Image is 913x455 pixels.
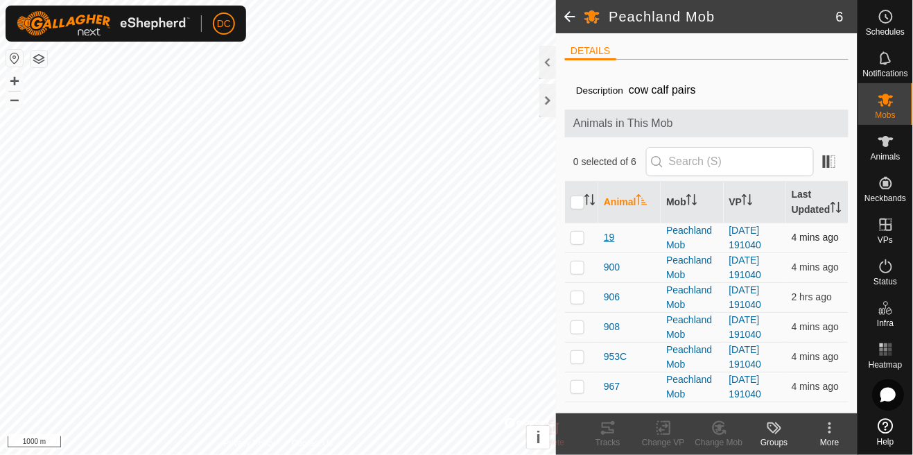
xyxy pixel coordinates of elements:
th: Animal [598,182,661,223]
div: Tracks [580,436,636,449]
span: 967 [604,379,620,394]
span: Status [873,277,897,286]
div: Peachland Mob [666,223,718,252]
span: 908 [604,320,620,334]
p-sorticon: Activate to sort [686,196,697,207]
button: Map Layers [31,51,47,67]
li: DETAILS [565,44,616,60]
a: [DATE] 191040 [729,255,762,280]
span: 10 Aug 2025, 2:05 pm [792,351,839,362]
div: Change VP [636,436,691,449]
p-sorticon: Activate to sort [584,196,595,207]
span: Animals in This Mob [573,115,840,132]
a: [DATE] 191040 [729,314,762,340]
p-sorticon: Activate to sort [831,204,842,215]
h2: Peachland Mob [609,8,835,25]
img: Gallagher Logo [17,11,190,36]
a: [DATE] 191040 [729,374,762,400]
button: – [6,91,23,108]
th: VP [724,182,786,223]
th: Last Updated [786,182,849,223]
span: 6 [836,6,844,27]
span: 10 Aug 2025, 2:05 pm [792,232,839,243]
div: Peachland Mob [666,372,718,402]
div: More [802,436,858,449]
span: Animals [871,153,901,161]
span: Infra [877,319,894,327]
span: 900 [604,260,620,275]
input: Search (S) [646,147,814,176]
th: Mob [661,182,723,223]
p-sorticon: Activate to sort [742,196,753,207]
label: Description [576,85,623,96]
div: Groups [747,436,802,449]
button: + [6,73,23,89]
div: Peachland Mob [666,283,718,312]
a: Help [858,413,913,452]
span: 19 [604,230,615,245]
div: Change Mob [691,436,747,449]
a: Contact Us [292,437,333,449]
span: 906 [604,290,620,304]
a: [DATE] 191040 [729,225,762,250]
span: Heatmap [869,361,903,369]
span: 10 Aug 2025, 2:05 pm [792,261,839,273]
button: i [527,426,550,449]
span: i [537,428,541,447]
span: Neckbands [864,194,906,203]
div: Peachland Mob [666,343,718,372]
div: Peachland Mob [666,313,718,342]
span: 10 Aug 2025, 2:05 pm [792,321,839,332]
span: 0 selected of 6 [573,155,646,169]
span: 10 Aug 2025, 2:05 pm [792,381,839,392]
a: [DATE] 191040 [729,344,762,370]
span: Help [877,438,894,446]
button: Reset Map [6,50,23,67]
span: VPs [878,236,893,244]
span: DC [217,17,231,31]
span: 953C [604,350,627,364]
span: Mobs [876,111,896,119]
span: Notifications [863,69,908,78]
span: 10 Aug 2025, 11:55 am [792,291,832,302]
span: Schedules [866,28,905,36]
a: [DATE] 191040 [729,284,762,310]
span: cow calf pairs [623,78,702,101]
p-sorticon: Activate to sort [636,196,647,207]
div: Peachland Mob [666,253,718,282]
a: Privacy Policy [223,437,275,449]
